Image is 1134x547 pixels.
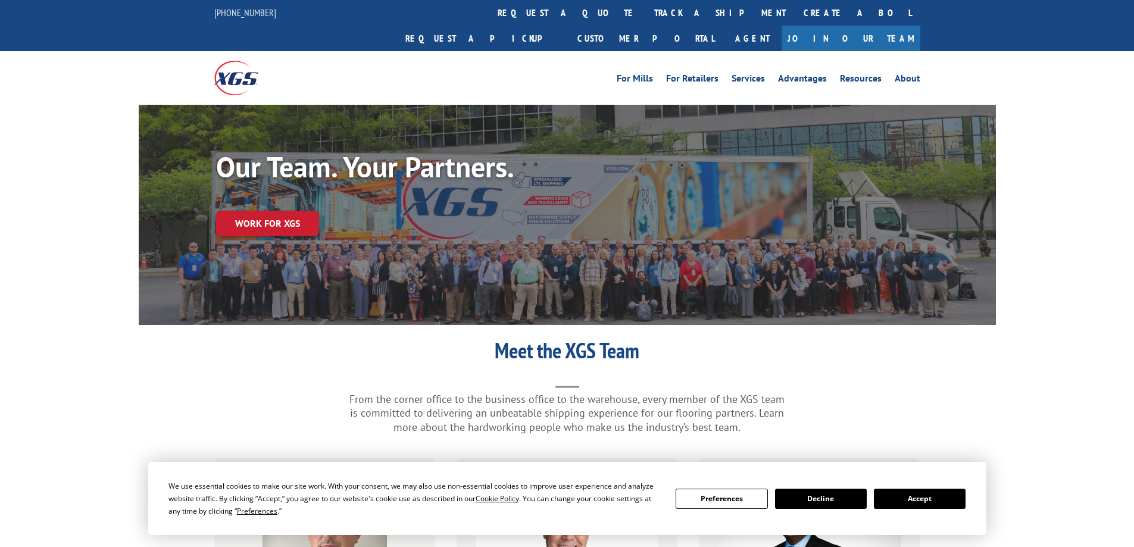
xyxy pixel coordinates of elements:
button: Decline [775,489,867,509]
h1: Meet the XGS Team [329,340,805,367]
a: Join Our Team [782,26,920,51]
a: About [895,74,920,87]
a: [PHONE_NUMBER] [214,7,276,18]
span: Preferences [237,506,277,516]
a: Request a pickup [396,26,568,51]
button: Preferences [676,489,767,509]
button: Accept [874,489,966,509]
a: Services [732,74,765,87]
div: We use essential cookies to make our site work. With your consent, we may also use non-essential ... [168,480,661,517]
h1: Our Team. Your Partners. [216,152,573,187]
a: Work for XGS [216,211,319,236]
a: For Retailers [666,74,718,87]
a: Resources [840,74,882,87]
a: Advantages [778,74,827,87]
a: For Mills [617,74,653,87]
span: Cookie Policy [476,493,519,504]
div: Cookie Consent Prompt [148,462,986,535]
p: From the corner office to the business office to the warehouse, every member of the XGS team is c... [329,392,805,435]
a: Agent [723,26,782,51]
a: Customer Portal [568,26,723,51]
